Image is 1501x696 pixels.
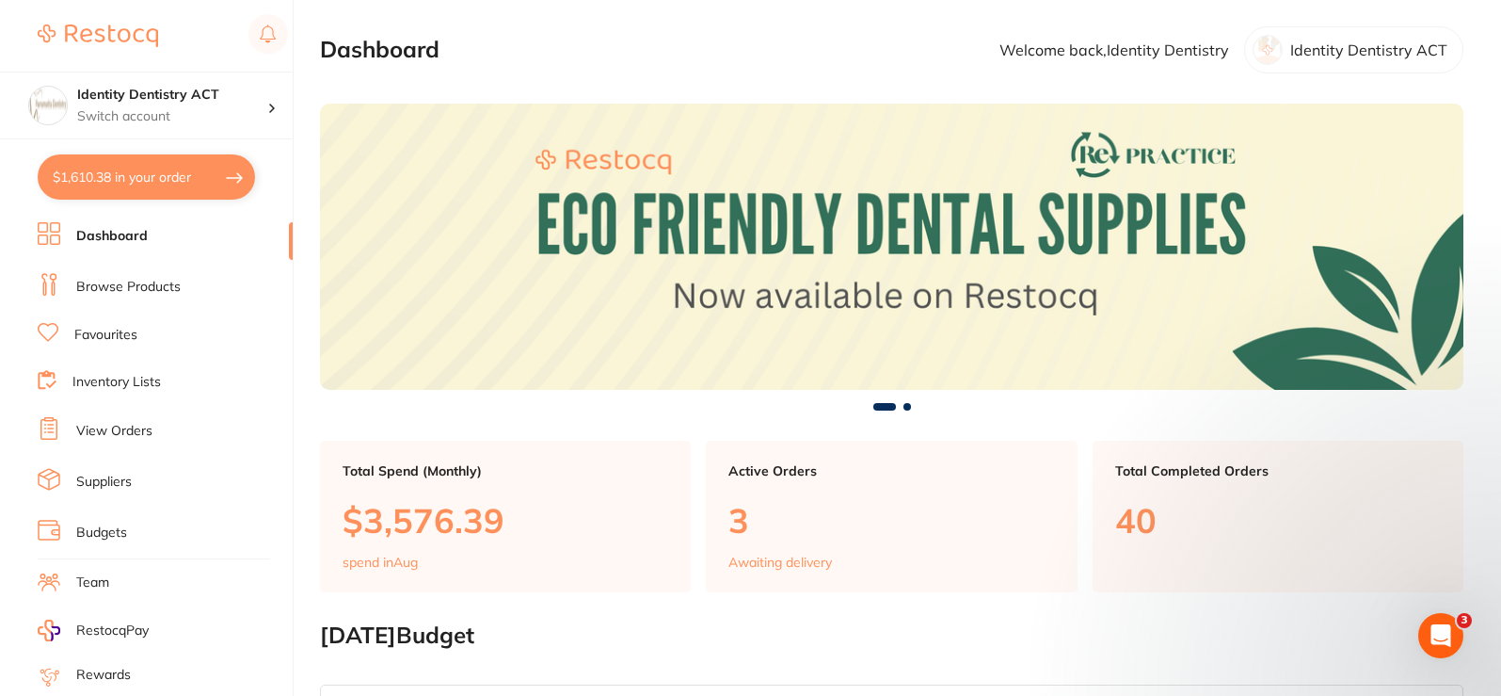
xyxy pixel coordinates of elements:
[1115,463,1441,478] p: Total Completed Orders
[38,36,199,66] img: logo
[38,620,60,641] img: RestocqPay
[39,269,314,289] div: Send us a message
[320,441,691,593] a: Total Spend (Monthly)$3,576.39spend inAug
[72,373,161,392] a: Inventory Lists
[76,227,148,246] a: Dashboard
[728,501,1054,540] p: 3
[1457,613,1472,628] span: 3
[1290,41,1447,58] p: Identity Dentistry ACT
[1093,441,1463,593] a: Total Completed Orders40
[343,501,668,540] p: $3,576.39
[38,24,158,47] img: Restocq Logo
[38,166,339,230] p: How may I assist you [DATE]?
[188,504,376,579] button: Messages
[39,289,314,309] div: We typically reply within an hour
[343,555,418,570] p: spend in Aug
[76,524,127,542] a: Budgets
[999,41,1229,58] p: Welcome back, Identity Dentistry
[38,134,339,166] p: Hi Identity 👋
[1115,501,1441,540] p: 40
[77,107,267,126] p: Switch account
[728,463,1054,478] p: Active Orders
[343,463,668,478] p: Total Spend (Monthly)
[19,253,358,325] div: Send us a messageWe typically reply within an hour
[74,326,137,345] a: Favourites
[72,551,115,564] span: Home
[76,666,131,685] a: Rewards
[324,30,358,64] div: Close
[76,622,149,640] span: RestocqPay
[250,551,315,564] span: Messages
[29,87,67,124] img: Identity Dentistry ACT
[77,86,267,105] h4: Identity Dentistry ACT
[76,422,152,441] a: View Orders
[76,278,181,297] a: Browse Products
[38,14,158,57] a: Restocq Logo
[320,104,1463,390] img: Dashboard
[706,441,1077,593] a: Active Orders3Awaiting delivery
[76,574,109,592] a: Team
[76,473,132,492] a: Suppliers
[1418,613,1463,658] iframe: Intercom live chat
[38,620,149,641] a: RestocqPay
[320,623,1463,649] h2: [DATE] Budget
[38,154,255,200] button: $1,610.38 in your order
[728,555,832,570] p: Awaiting delivery
[320,37,439,63] h2: Dashboard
